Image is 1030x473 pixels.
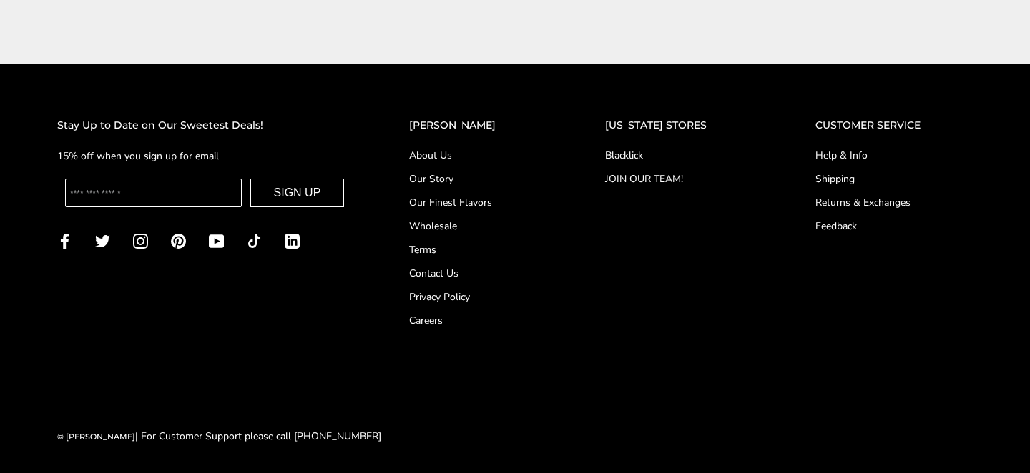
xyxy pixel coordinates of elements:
button: SIGN UP [250,179,345,207]
a: Feedback [815,219,973,234]
a: Contact Us [409,266,548,281]
h2: [PERSON_NAME] [409,117,548,134]
a: Careers [409,313,548,328]
a: Privacy Policy [409,289,548,304]
a: Returns & Exchanges [815,195,973,210]
div: | For Customer Support please call [PHONE_NUMBER] [57,428,381,444]
a: Help & Info [815,148,973,163]
a: Facebook [57,232,72,249]
p: 15% off when you sign up for email [57,148,352,164]
a: Twitter [95,232,110,249]
h2: CUSTOMER SERVICE [815,117,973,134]
a: LinkedIn [285,232,300,249]
a: Terms [409,242,548,257]
h2: Stay Up to Date on Our Sweetest Deals! [57,117,352,134]
a: Our Finest Flavors [409,195,548,210]
a: Pinterest [171,232,186,249]
a: Our Story [409,171,548,186]
a: © [PERSON_NAME] [57,432,135,442]
a: Shipping [815,171,973,186]
a: TikTok [247,232,262,249]
h2: [US_STATE] STORES [605,117,759,134]
a: Wholesale [409,219,548,234]
a: Instagram [133,232,148,249]
a: About Us [409,148,548,163]
a: Blacklick [605,148,759,163]
input: Enter your email [65,179,242,207]
a: JOIN OUR TEAM! [605,171,759,186]
a: YouTube [209,232,224,249]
